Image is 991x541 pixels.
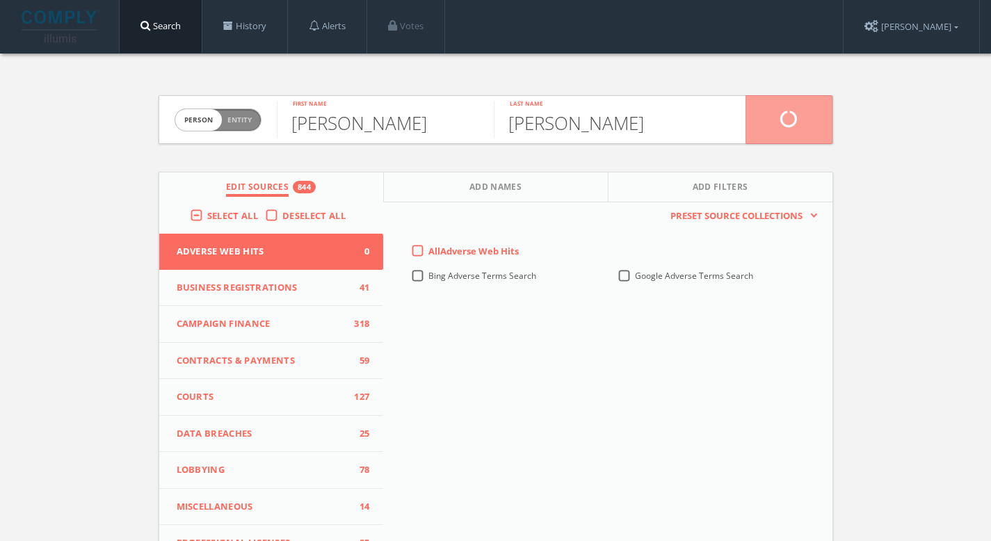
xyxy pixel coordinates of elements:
span: Add Filters [693,181,748,197]
span: person [175,109,222,131]
button: Lobbying78 [159,452,384,489]
span: Courts [177,390,349,404]
button: Campaign Finance318 [159,306,384,343]
button: Contracts & Payments59 [159,343,384,380]
div: 844 [293,181,316,193]
span: All Adverse Web Hits [428,245,519,257]
span: 78 [348,463,369,477]
span: Select All [207,209,258,222]
span: Campaign Finance [177,317,349,331]
span: Preset Source Collections [663,209,809,223]
button: Courts127 [159,379,384,416]
span: Data Breaches [177,427,349,441]
button: Adverse Web Hits0 [159,234,384,270]
button: Miscellaneous14 [159,489,384,526]
span: Bing Adverse Terms Search [428,270,536,282]
button: Preset Source Collections [663,209,818,223]
span: Contracts & Payments [177,354,349,368]
span: Miscellaneous [177,500,349,514]
span: 41 [348,281,369,295]
span: Add Names [469,181,522,197]
button: Add Names [384,172,609,202]
img: illumis [22,10,99,42]
button: Add Filters [609,172,832,202]
button: Edit Sources844 [159,172,384,202]
span: 318 [348,317,369,331]
span: 25 [348,427,369,441]
button: Data Breaches25 [159,416,384,453]
span: Edit Sources [226,181,289,197]
button: Business Registrations41 [159,270,384,307]
span: Business Registrations [177,281,349,295]
span: Google Adverse Terms Search [635,270,753,282]
span: Lobbying [177,463,349,477]
span: 127 [348,390,369,404]
span: 59 [348,354,369,368]
span: 14 [348,500,369,514]
span: Deselect All [282,209,346,222]
span: Entity [227,115,252,125]
span: Adverse Web Hits [177,245,349,259]
span: 0 [348,245,369,259]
